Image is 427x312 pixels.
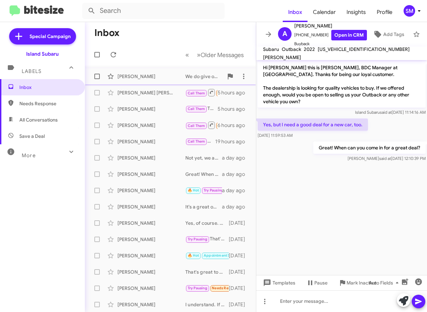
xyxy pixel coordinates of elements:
[19,133,45,140] span: Save a Deal
[117,106,185,112] div: [PERSON_NAME]
[185,51,189,59] span: «
[383,28,404,40] span: Add Tags
[185,137,215,145] div: Thank you.
[188,91,205,95] span: Call Them
[19,84,77,91] span: Inbox
[117,187,185,194] div: [PERSON_NAME]
[204,188,223,192] span: Try Pausing
[294,30,367,40] span: [PHONE_NUMBER]
[201,51,244,59] span: Older Messages
[117,122,185,129] div: [PERSON_NAME]
[379,156,391,161] span: said at
[282,29,287,39] span: A
[193,48,248,62] button: Next
[229,301,250,308] div: [DATE]
[19,100,77,107] span: Needs Response
[222,187,250,194] div: a day ago
[117,154,185,161] div: [PERSON_NAME]
[185,171,222,178] div: Great! When can you come in for a great deal?
[215,138,250,145] div: 19 hours ago
[229,236,250,243] div: [DATE]
[82,3,225,19] input: Search
[363,277,407,289] button: Auto Fields
[117,138,185,145] div: [PERSON_NAME]
[185,301,229,308] div: I understand. If you ever decide to sell your vehicle or have questions in the future, feel free ...
[294,40,367,47] span: Buyback
[367,28,410,40] button: Add Tags
[185,284,229,292] div: Yes Ty I'll be in touch in a few months
[26,51,59,57] div: Island Subaru
[185,154,222,161] div: Not yet, we are hoping for fall!
[188,237,207,241] span: Try Pausing
[222,171,250,178] div: a day ago
[188,286,207,290] span: Try Pausing
[314,277,328,289] span: Pause
[347,277,376,289] span: Mark Inactive
[181,48,193,62] button: Previous
[117,285,185,292] div: [PERSON_NAME]
[117,203,185,210] div: [PERSON_NAME]
[308,2,341,22] a: Calendar
[185,186,222,194] div: That's totally understandable! If you change your mind or have questions before then, feel free t...
[182,48,248,62] nav: Page navigation example
[188,107,205,111] span: Call Them
[341,2,371,22] a: Insights
[185,105,218,113] div: That's perfectly fine! If you have any questions or need assistance later, feel free to reach out...
[188,253,199,258] span: 🔥 Hot
[263,46,279,52] span: Subaru
[304,46,315,52] span: 2022
[282,46,301,52] span: Outback
[117,269,185,275] div: [PERSON_NAME]
[185,252,229,259] div: You're welcome! Looking forward to seeing you on the 20th at 2:00 PM.
[222,154,250,161] div: a day ago
[229,269,250,275] div: [DATE]
[188,139,205,144] span: Call Them
[371,2,398,22] a: Profile
[262,277,295,289] span: Templates
[258,118,368,131] p: Yes, but I need a good deal for a new car, too.
[185,269,229,275] div: That's great to hear! If you have any questions or need assistance with your current vehicle, fee...
[117,73,185,80] div: [PERSON_NAME]
[204,253,234,258] span: Appointment Set
[218,122,250,129] div: 6 hours ago
[313,142,426,154] p: Great! When can you come in for a great deal?
[117,89,185,96] div: [PERSON_NAME] [PERSON_NAME]
[30,33,71,40] span: Special Campaign
[117,301,185,308] div: [PERSON_NAME]
[318,46,410,52] span: [US_VEHICLE_IDENTIFICATION_NUMBER]
[117,236,185,243] div: [PERSON_NAME]
[258,61,426,108] p: Hi [PERSON_NAME] this is [PERSON_NAME], BDC Manager at [GEOGRAPHIC_DATA]. Thanks for being our lo...
[258,133,293,138] span: [DATE] 11:59:53 AM
[380,110,392,115] span: said at
[185,203,222,210] div: It’s a great opportunity to see what your Forester is worth! In order to determine how much your ...
[197,51,201,59] span: »
[117,252,185,259] div: [PERSON_NAME]
[212,286,241,290] span: Needs Response
[369,277,401,289] span: Auto Fields
[185,88,218,97] div: Inbound Call
[333,277,382,289] button: Mark Inactive
[229,252,250,259] div: [DATE]
[185,235,229,243] div: That's completely understandable! If you're considering selling your vehicle in the future, let u...
[229,285,250,292] div: [DATE]
[294,22,367,30] span: [PERSON_NAME]
[301,277,333,289] button: Pause
[19,116,58,123] span: All Conversations
[229,220,250,226] div: [DATE]
[256,277,301,289] button: Templates
[283,2,308,22] a: Inbox
[185,220,229,226] div: Yes, of course. Here is a link to our pre-owned inventory. [URL][DOMAIN_NAME].
[188,188,199,192] span: 🔥 Hot
[94,27,119,38] h1: Inbox
[263,54,301,60] span: [PERSON_NAME]
[22,152,36,159] span: More
[355,110,426,115] span: Island Subaru [DATE] 11:14:16 AM
[218,89,250,96] div: 5 hours ago
[117,171,185,178] div: [PERSON_NAME]
[404,5,415,17] div: SM
[331,30,367,40] a: Open in CRM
